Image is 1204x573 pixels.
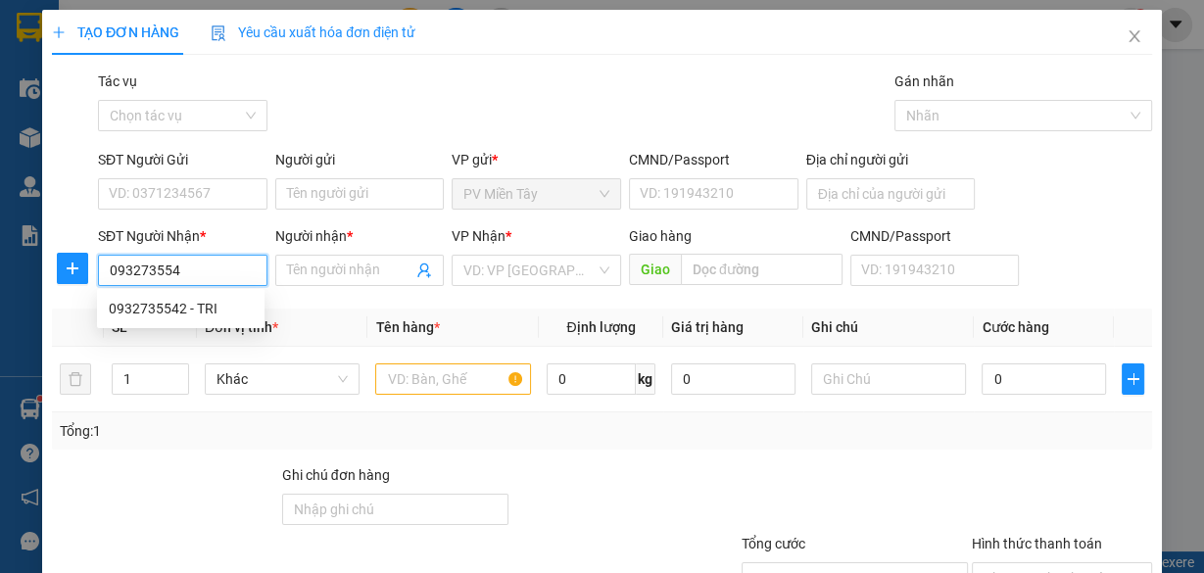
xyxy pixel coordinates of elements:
span: TẠO ĐƠN HÀNG [52,24,179,40]
span: Khác [217,364,349,394]
label: Tác vụ [98,73,137,89]
button: delete [60,363,91,395]
div: SĐT Người Nhận [98,225,267,247]
input: VD: Bàn, Ghế [375,363,531,395]
span: VP Nhận [452,228,506,244]
span: Định lượng [566,319,635,335]
div: 0932735542 - TRI [109,298,253,319]
div: Người nhận [275,225,445,247]
button: plus [57,253,88,284]
div: SĐT Người Gửi [98,149,267,170]
div: Người gửi [275,149,445,170]
span: my xuan [217,115,328,149]
span: Nhận: [189,19,235,39]
label: Hình thức thanh toán [972,536,1102,551]
div: Tinh [189,64,358,87]
span: plus [52,25,66,39]
span: close [1127,28,1142,44]
input: Dọc đường [681,254,843,285]
span: Tổng cước [742,536,805,551]
div: CMND/Passport [850,225,1020,247]
div: 0933934959 [17,87,175,115]
div: Tổng: 1 [60,420,466,442]
div: 0932735542 - TRI [97,293,265,324]
label: Gán nhãn [894,73,954,89]
div: HANG NGOAI [189,17,358,64]
th: Ghi chú [803,309,975,347]
span: Gửi: [17,19,47,39]
span: plus [1123,371,1143,387]
input: Ghi chú đơn hàng [282,494,508,525]
div: 0906374966 [PERSON_NAME] [17,115,175,162]
button: Close [1107,10,1162,65]
span: kg [636,363,655,395]
div: Địa chỉ người gửi [806,149,976,170]
div: 0865507041 [189,87,358,115]
span: Giao [629,254,681,285]
div: tx [PERSON_NAME] [17,40,175,87]
span: plus [58,261,87,276]
span: Tên hàng [375,319,439,335]
div: VP gửi [452,149,621,170]
span: Yêu cầu xuất hóa đơn điện tử [211,24,415,40]
input: Ghi Chú [811,363,967,395]
span: user-add [416,263,432,278]
span: Cước hàng [982,319,1048,335]
input: Địa chỉ của người gửi [806,178,976,210]
label: Ghi chú đơn hàng [282,467,390,483]
span: Giá trị hàng [671,319,744,335]
img: icon [211,25,226,41]
span: Giao hàng [629,228,692,244]
div: PV Miền Tây [17,17,175,40]
input: 0 [671,363,795,395]
div: CMND/Passport [629,149,798,170]
span: PV Miền Tây [463,179,609,209]
button: plus [1122,363,1144,395]
span: DĐ: [189,125,217,146]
